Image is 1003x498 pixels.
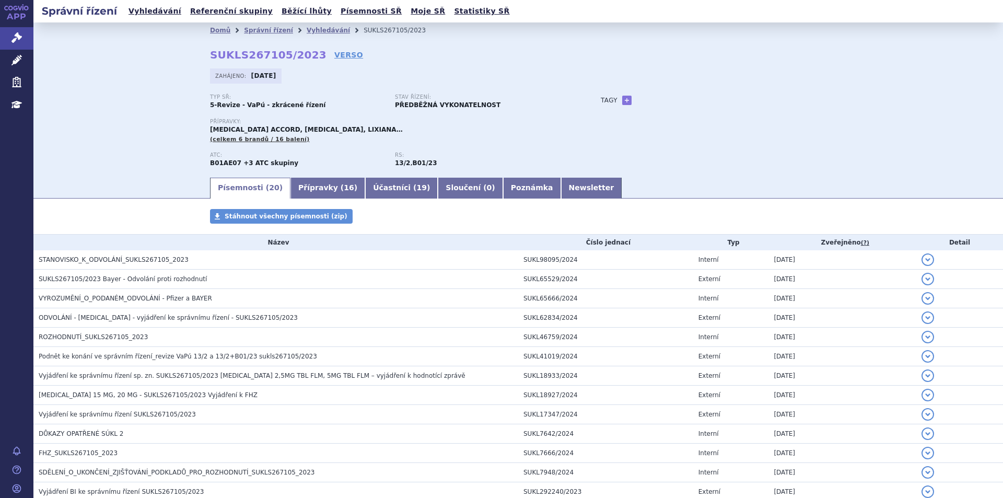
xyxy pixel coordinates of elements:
[768,366,916,386] td: [DATE]
[518,250,693,270] td: SUKL98095/2024
[861,239,869,247] abbr: (?)
[698,449,719,457] span: Interní
[487,183,492,192] span: 0
[922,350,934,363] button: detail
[39,256,189,263] span: STANOVISKO_K_ODVOLÁNÍ_SUKLS267105_2023
[698,430,719,437] span: Interní
[39,275,207,283] span: SUKLS267105/2023 Bayer - Odvolání proti rozhodnutí
[503,178,561,199] a: Poznámka
[768,270,916,289] td: [DATE]
[922,485,934,498] button: detail
[125,4,184,18] a: Vyhledávání
[395,94,569,100] p: Stav řízení:
[413,159,437,167] strong: gatrany a xabany vyšší síly
[922,253,934,266] button: detail
[39,469,314,476] span: SDĚLENÍ_O_UKONČENÍ_ZJIŠŤOVÁNÍ_PODKLADŮ_PRO_ROZHODNUTÍ_SUKLS267105_2023
[768,386,916,405] td: [DATE]
[33,235,518,250] th: Název
[244,27,293,34] a: Správní řízení
[407,4,448,18] a: Moje SŘ
[290,178,365,199] a: Přípravky (16)
[622,96,632,105] a: +
[698,411,720,418] span: Externí
[395,152,569,158] p: RS:
[225,213,347,220] span: Stáhnout všechny písemnosti (zip)
[518,444,693,463] td: SUKL7666/2024
[39,295,212,302] span: VYROZUMĚNÍ_O_PODANÉM_ODVOLÁNÍ - Pfizer a BAYER
[210,178,290,199] a: Písemnosti (20)
[922,466,934,479] button: detail
[922,311,934,324] button: detail
[601,94,617,107] h3: Tagy
[251,72,276,79] strong: [DATE]
[210,126,403,133] span: [MEDICAL_DATA] ACCORD, [MEDICAL_DATA], LIXIANA…
[768,289,916,308] td: [DATE]
[518,270,693,289] td: SUKL65529/2024
[768,308,916,328] td: [DATE]
[518,463,693,482] td: SUKL7948/2024
[518,366,693,386] td: SUKL18933/2024
[518,386,693,405] td: SUKL18927/2024
[39,314,298,321] span: ODVOLÁNÍ - Eliquis - vyjádření ke správnímu řízení - SUKLS267105/2023
[215,72,248,80] span: Zahájeno:
[922,273,934,285] button: detail
[243,159,298,167] strong: +3 ATC skupiny
[39,488,204,495] span: Vyjádření BI ke správnímu řízení SUKLS267105/2023
[307,27,350,34] a: Vyhledávání
[922,369,934,382] button: detail
[698,275,720,283] span: Externí
[698,372,720,379] span: Externí
[518,347,693,366] td: SUKL41019/2024
[395,152,580,168] div: ,
[344,183,354,192] span: 16
[698,295,719,302] span: Interní
[518,405,693,424] td: SUKL17347/2024
[693,235,769,250] th: Typ
[334,50,363,60] a: VERSO
[698,391,720,399] span: Externí
[39,391,258,399] span: XARELTO 15 MG, 20 MG - SUKLS267105/2023 Vyjádření k FHZ
[39,353,317,360] span: Podnět ke konání ve správním řízení_revize VaPú 13/2 a 13/2+B01/23 sukls267105/2023
[39,449,118,457] span: FHZ_SUKLS267105_2023
[416,183,426,192] span: 19
[210,101,325,109] strong: 5-Revize - VaPú - zkrácené řízení
[768,250,916,270] td: [DATE]
[768,444,916,463] td: [DATE]
[768,347,916,366] td: [DATE]
[337,4,405,18] a: Písemnosti SŘ
[768,235,916,250] th: Zveřejněno
[922,408,934,421] button: detail
[39,333,148,341] span: ROZHODNUTÍ_SUKLS267105_2023
[916,235,1003,250] th: Detail
[698,333,719,341] span: Interní
[768,424,916,444] td: [DATE]
[395,101,500,109] strong: PŘEDBĚŽNÁ VYKONATELNOST
[698,469,719,476] span: Interní
[210,27,230,34] a: Domů
[210,119,580,125] p: Přípravky:
[922,447,934,459] button: detail
[39,372,465,379] span: Vyjádření ke správnímu řízení sp. zn. SUKLS267105/2023 Eliquis 2,5MG TBL FLM, 5MG TBL FLM – vyjád...
[698,353,720,360] span: Externí
[768,463,916,482] td: [DATE]
[210,159,241,167] strong: DABIGATRAN-ETEXILÁT
[922,389,934,401] button: detail
[187,4,276,18] a: Referenční skupiny
[561,178,622,199] a: Newsletter
[39,430,123,437] span: DŮKAZY OPATŘENÉ SÚKL 2
[922,427,934,440] button: detail
[922,331,934,343] button: detail
[210,136,310,143] span: (celkem 6 brandů / 16 balení)
[451,4,512,18] a: Statistiky SŘ
[33,4,125,18] h2: Správní řízení
[518,235,693,250] th: Číslo jednací
[518,308,693,328] td: SUKL62834/2024
[438,178,503,199] a: Sloučení (0)
[210,49,326,61] strong: SUKLS267105/2023
[269,183,279,192] span: 20
[698,488,720,495] span: Externí
[698,256,719,263] span: Interní
[39,411,196,418] span: Vyjádření ke správnímu řízení SUKLS267105/2023
[768,328,916,347] td: [DATE]
[518,289,693,308] td: SUKL65666/2024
